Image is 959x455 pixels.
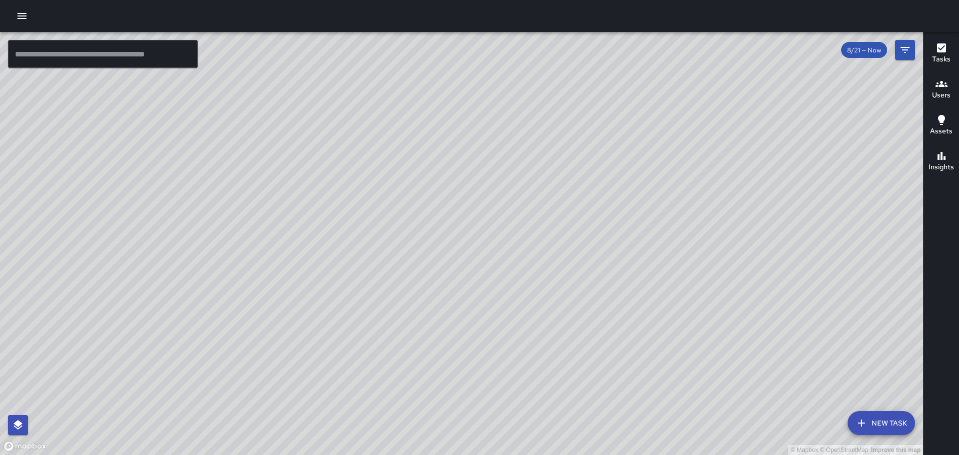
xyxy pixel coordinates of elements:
h6: Tasks [932,54,951,65]
button: Users [924,72,959,108]
button: Tasks [924,36,959,72]
button: Assets [924,108,959,144]
span: 8/21 — Now [841,46,887,54]
button: New Task [848,411,915,435]
h6: Assets [930,126,953,137]
h6: Users [932,90,951,101]
button: Filters [895,40,915,60]
h6: Insights [929,162,954,173]
button: Insights [924,144,959,180]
